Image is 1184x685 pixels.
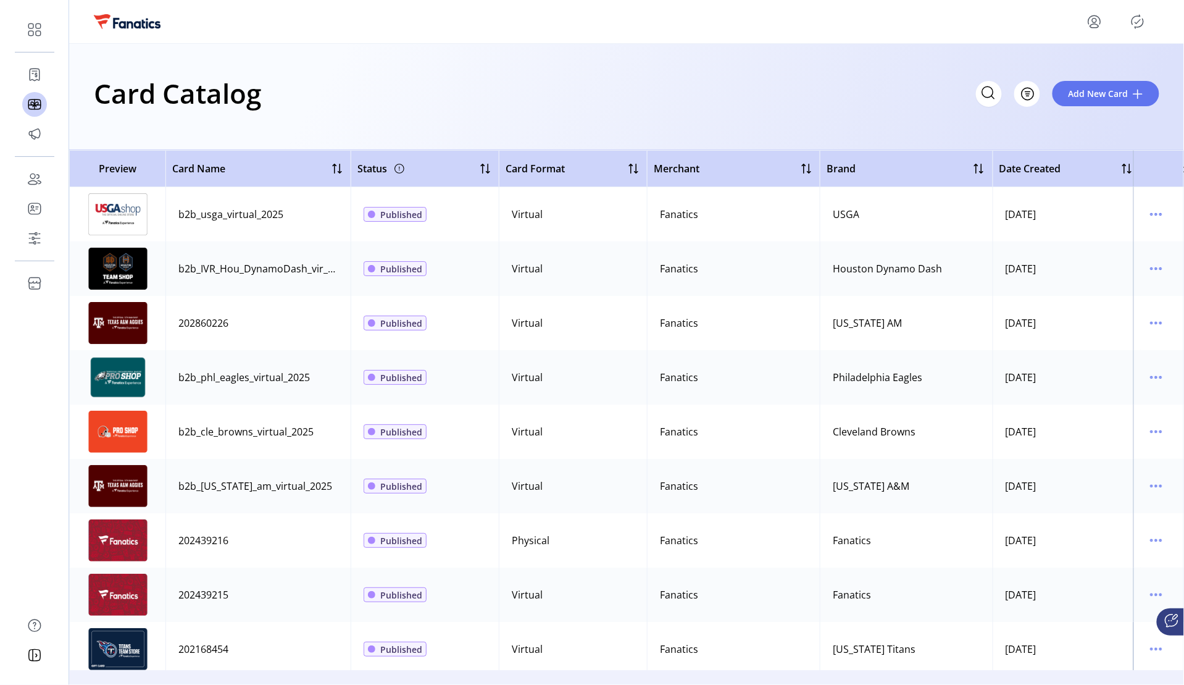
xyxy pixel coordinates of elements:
div: [US_STATE] Titans [833,642,915,657]
span: Published [380,208,422,221]
img: preview [87,519,149,561]
button: menu [1146,313,1166,333]
button: menu [1146,585,1166,605]
img: preview [87,465,149,507]
button: menu [1146,259,1166,279]
div: Fanatics [660,533,698,548]
img: preview [87,411,149,453]
div: Fanatics [660,261,698,276]
td: [DATE] [993,513,1141,568]
div: b2b_[US_STATE]_am_virtual_2025 [178,479,332,494]
div: Fanatics [833,533,871,548]
div: Virtual [512,642,543,657]
span: Merchant [654,161,699,176]
button: Publisher Panel [1128,12,1148,32]
button: Filter Button [1014,81,1040,107]
td: [DATE] [993,187,1141,242]
span: Published [380,643,422,656]
button: menu [1146,368,1166,387]
td: [DATE] [993,459,1141,513]
div: Fanatics [660,207,698,222]
div: Fanatics [833,587,871,602]
div: Virtual [512,424,543,439]
button: menu [1146,639,1166,659]
input: Search [976,81,1002,107]
td: [DATE] [993,568,1141,622]
div: Fanatics [660,642,698,657]
div: Virtual [512,479,543,494]
span: Published [380,480,422,493]
td: [DATE] [993,242,1141,296]
div: 202439215 [178,587,228,602]
td: [DATE] [993,350,1141,405]
div: Virtual [512,316,543,330]
div: Houston Dynamo Dash [833,261,942,276]
div: Status [357,159,407,179]
div: b2b_phl_eagles_virtual_2025 [178,370,310,385]
span: Published [380,371,422,384]
div: Philadelphia Eagles [833,370,922,385]
div: Physical [512,533,549,548]
span: Date Created [999,161,1061,176]
button: menu [1146,476,1166,496]
div: USGA [833,207,859,222]
div: Fanatics [660,370,698,385]
img: preview [87,628,149,670]
span: Published [380,263,422,275]
button: menu [1146,204,1166,224]
div: b2b_cle_browns_virtual_2025 [178,424,314,439]
td: [DATE] [993,296,1141,350]
button: menu [1146,531,1166,550]
span: Preview [76,161,159,176]
div: Virtual [512,587,543,602]
td: [DATE] [993,622,1141,676]
td: [DATE] [993,405,1141,459]
span: Published [380,589,422,602]
div: Fanatics [660,587,698,602]
h1: Card Catalog [94,72,261,115]
div: Virtual [512,207,543,222]
img: preview [87,574,149,616]
button: Add New Card [1053,81,1159,106]
div: 202439216 [178,533,228,548]
div: b2b_IVR_Hou_DynamoDash_vir_2025 [178,261,338,276]
div: Virtual [512,370,543,385]
div: 202860226 [178,316,228,330]
img: preview [87,193,149,235]
span: Card Format [506,161,565,176]
img: logo [94,14,161,28]
div: b2b_usga_virtual_2025 [178,207,283,222]
span: Published [380,426,422,439]
div: Fanatics [660,316,698,330]
button: menu [1085,12,1104,32]
div: Fanatics [660,479,698,494]
div: 202168454 [178,642,228,657]
div: Cleveland Browns [833,424,915,439]
img: preview [87,356,149,398]
button: menu [1146,422,1166,442]
div: [US_STATE] AM [833,316,902,330]
img: preview [87,302,149,344]
div: Fanatics [660,424,698,439]
span: Add New Card [1069,87,1128,100]
span: Brand [827,161,856,176]
span: Published [380,534,422,547]
img: preview [87,248,149,290]
span: Published [380,317,422,330]
div: Virtual [512,261,543,276]
span: Card Name [172,161,225,176]
div: [US_STATE] A&M [833,479,909,494]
